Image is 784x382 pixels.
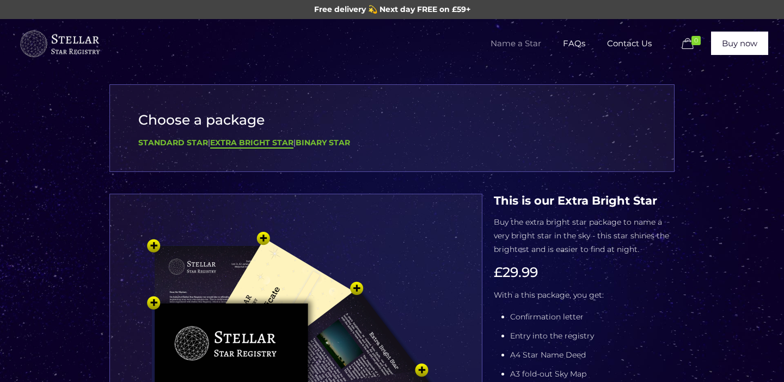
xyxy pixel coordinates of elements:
[510,367,675,381] li: A3 fold-out Sky Map
[552,19,596,68] a: FAQs
[691,36,701,45] span: 0
[494,215,675,256] p: Buy the extra bright star package to name a very bright star in the sky - this star shines the br...
[314,4,470,14] span: Free delivery 💫 Next day FREE on £59+
[19,19,100,68] a: Buy a Star
[494,194,675,207] h4: This is our Extra Bright Star
[19,28,100,60] img: buyastar-logo-transparent
[296,138,350,147] a: Binary Star
[480,27,552,60] span: Name a Star
[494,288,675,302] p: With a this package, you get:
[510,348,675,362] li: A4 Star Name Deed
[596,27,663,60] span: Contact Us
[494,264,675,280] h3: £
[596,19,663,68] a: Contact Us
[679,38,706,51] a: 0
[138,112,646,128] h3: Choose a package
[510,329,675,343] li: Entry into the registry
[711,32,768,55] a: Buy now
[510,310,675,324] li: Confirmation letter
[138,136,646,150] div: | |
[480,19,552,68] a: Name a Star
[210,138,293,147] b: Extra Bright Star
[503,264,538,280] span: 29.99
[210,138,293,149] a: Extra Bright Star
[138,138,208,147] a: Standard Star
[552,27,596,60] span: FAQs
